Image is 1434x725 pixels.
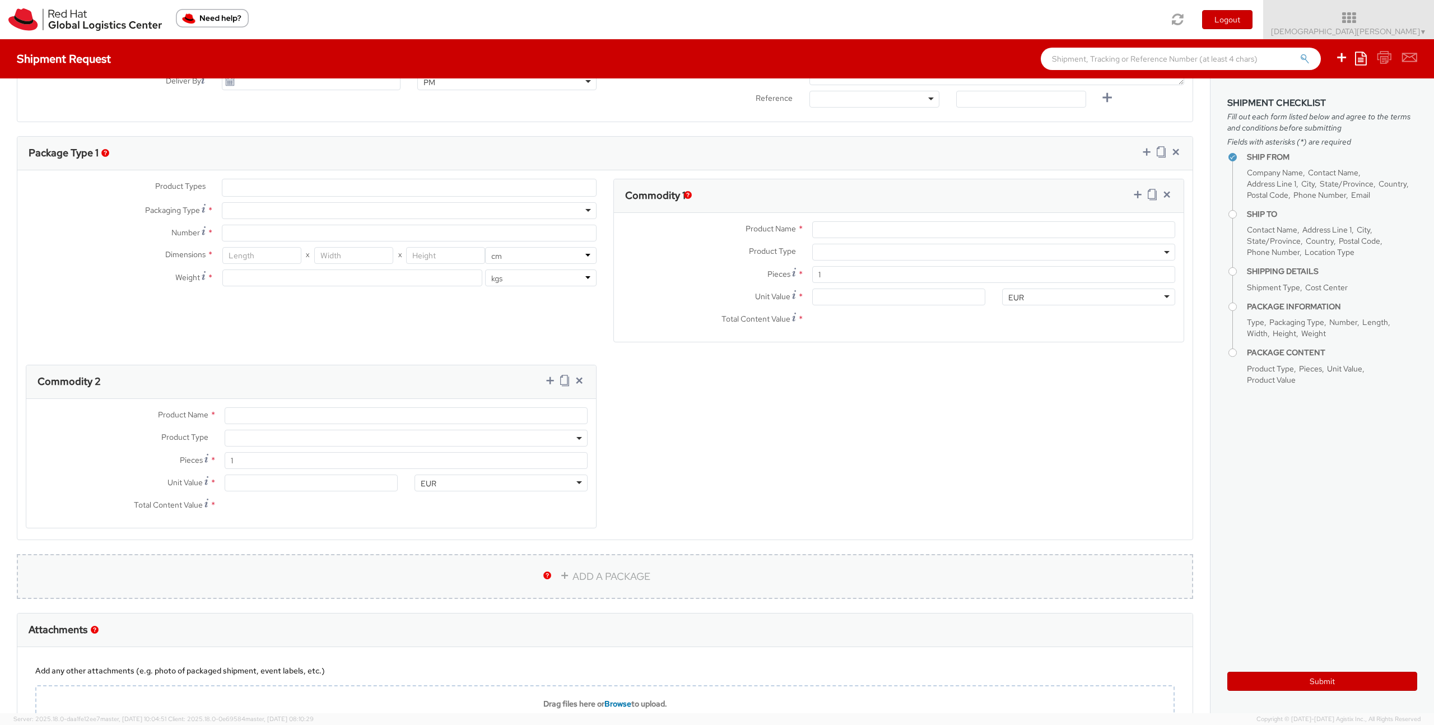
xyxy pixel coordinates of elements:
input: Length [222,247,301,264]
span: master, [DATE] 10:04:51 [100,715,166,723]
span: Packaging Type [145,205,200,215]
span: Unit Value [755,291,790,301]
span: Postal Code [1339,236,1380,246]
span: Product Name [158,410,208,420]
span: Phone Number [1247,247,1300,257]
h4: Shipment Request [17,53,111,65]
span: Reference [756,93,793,103]
span: Number [1329,317,1357,327]
span: Phone Number [1293,190,1346,200]
span: Fields with asterisks (*) are required [1227,136,1417,147]
span: Dimensions [165,249,206,259]
span: Product Type [1247,364,1294,374]
input: Shipment, Tracking or Reference Number (at least 4 chars) [1041,48,1321,70]
span: Total Content Value [134,500,203,510]
div: PM [423,77,435,88]
img: rh-logistics-00dfa346123c4ec078e1.svg [8,8,162,31]
span: Total Content Value [721,314,790,324]
span: [DEMOGRAPHIC_DATA][PERSON_NAME] [1271,26,1427,36]
span: Country [1306,236,1334,246]
div: Add any other attachments (e.g. photo of packaged shipment, event labels, etc.) [35,665,1175,676]
span: Shipment Type [1247,282,1300,292]
span: Pieces [1299,364,1322,374]
h3: Attachments [29,624,87,635]
span: Unit Value [1327,364,1362,374]
span: master, [DATE] 08:10:29 [245,715,314,723]
span: Address Line 1 [1247,179,1296,189]
span: Pieces [767,269,790,279]
span: State/Province [1247,236,1301,246]
h4: Package Content [1247,348,1417,357]
span: Pieces [180,455,203,465]
span: Type [1247,317,1264,327]
span: Contact Name [1308,168,1358,178]
span: ▼ [1420,27,1427,36]
span: Width [1247,328,1268,338]
span: City [1357,225,1370,235]
span: Product Type [161,432,208,442]
span: Product Name [746,224,796,234]
h4: Ship To [1247,210,1417,219]
h3: Package Type 1 [29,147,99,159]
h3: Shipment Checklist [1227,98,1417,108]
span: Server: 2025.18.0-daa1fe12ee7 [13,715,166,723]
span: Browse [604,699,631,709]
span: Copyright © [DATE]-[DATE] Agistix Inc., All Rights Reserved [1256,715,1421,724]
h3: Commodity 1 [625,190,686,201]
span: X [393,247,406,264]
span: Weight [175,272,200,282]
div: EUR [1008,292,1024,303]
span: X [301,247,314,264]
a: ADD A PACKAGE [17,554,1193,599]
span: Length [1362,317,1388,327]
span: Weight [1301,328,1326,338]
b: Drag files here or to upload. [543,699,667,709]
span: Country [1379,179,1407,189]
span: Address Line 1 [1302,225,1352,235]
span: Product Value [1247,375,1296,385]
input: Height [406,247,485,264]
span: Packaging Type [1269,317,1324,327]
span: Postal Code [1247,190,1288,200]
span: Email [1351,190,1370,200]
span: Company Name [1247,168,1303,178]
span: Location Type [1305,247,1354,257]
span: Height [1273,328,1296,338]
h3: Commodity 2 [38,376,101,387]
span: Contact Name [1247,225,1297,235]
input: Width [314,247,393,264]
h4: Ship From [1247,153,1417,161]
span: Deliver By [166,75,201,87]
button: Need help? [176,9,249,27]
span: Unit Value [167,477,203,487]
span: Product Type [749,246,796,256]
span: State/Province [1320,179,1374,189]
span: Number [171,227,200,238]
span: City [1301,179,1315,189]
span: Product Types [155,181,206,191]
h4: Shipping Details [1247,267,1417,276]
button: Submit [1227,672,1417,691]
span: Fill out each form listed below and agree to the terms and conditions before submitting [1227,111,1417,133]
h4: Package Information [1247,303,1417,311]
span: Cost Center [1305,282,1348,292]
button: Logout [1202,10,1253,29]
span: Client: 2025.18.0-0e69584 [168,715,314,723]
div: EUR [421,478,436,489]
